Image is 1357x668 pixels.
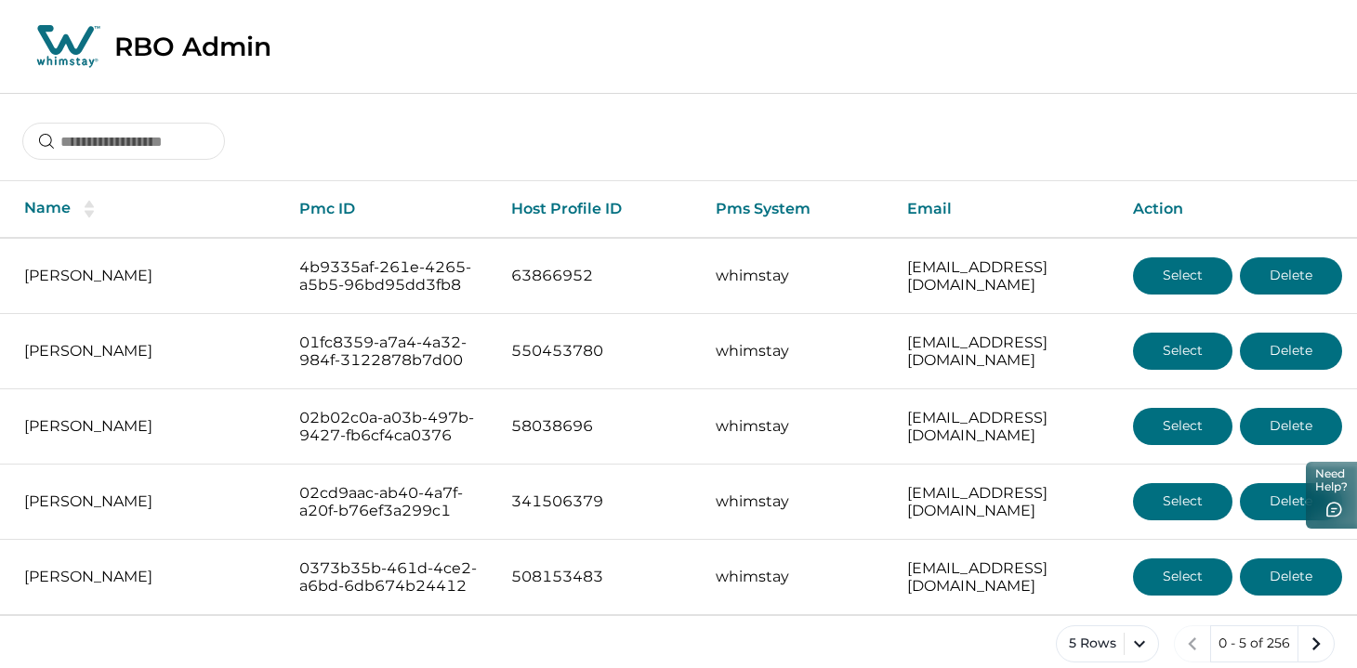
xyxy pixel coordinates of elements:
[511,417,685,436] p: 58038696
[1240,558,1342,596] button: Delete
[511,492,685,511] p: 341506379
[1240,257,1342,295] button: Delete
[1133,333,1232,370] button: Select
[511,568,685,586] p: 508153483
[299,258,482,295] p: 4b9335af-261e-4265-a5b5-96bd95dd3fb8
[24,492,270,511] p: [PERSON_NAME]
[1240,483,1342,520] button: Delete
[511,267,685,285] p: 63866952
[716,568,878,586] p: whimstay
[24,267,270,285] p: [PERSON_NAME]
[1133,408,1232,445] button: Select
[24,417,270,436] p: [PERSON_NAME]
[892,181,1118,238] th: Email
[299,559,482,596] p: 0373b35b-461d-4ce2-a6bd-6db674b24412
[299,334,482,370] p: 01fc8359-a7a4-4a32-984f-3122878b7d00
[1133,558,1232,596] button: Select
[716,492,878,511] p: whimstay
[1298,625,1335,662] button: next page
[1056,625,1159,662] button: 5 Rows
[716,267,878,285] p: whimstay
[1133,483,1232,520] button: Select
[907,409,1103,445] p: [EMAIL_ADDRESS][DOMAIN_NAME]
[1240,333,1342,370] button: Delete
[1133,257,1232,295] button: Select
[1174,625,1211,662] button: previous page
[284,181,497,238] th: Pmc ID
[1118,181,1357,238] th: Action
[907,258,1103,295] p: [EMAIL_ADDRESS][DOMAIN_NAME]
[1210,625,1298,662] button: 0 - 5 of 256
[701,181,893,238] th: Pms System
[907,484,1103,520] p: [EMAIL_ADDRESS][DOMAIN_NAME]
[496,181,700,238] th: Host Profile ID
[1240,408,1342,445] button: Delete
[114,31,271,62] p: RBO Admin
[716,342,878,360] p: whimstay
[24,568,270,586] p: [PERSON_NAME]
[907,334,1103,370] p: [EMAIL_ADDRESS][DOMAIN_NAME]
[716,417,878,436] p: whimstay
[299,409,482,445] p: 02b02c0a-a03b-497b-9427-fb6cf4ca0376
[71,200,108,218] button: sorting
[299,484,482,520] p: 02cd9aac-ab40-4a7f-a20f-b76ef3a299c1
[511,342,685,360] p: 550453780
[907,559,1103,596] p: [EMAIL_ADDRESS][DOMAIN_NAME]
[24,342,270,360] p: [PERSON_NAME]
[1219,635,1290,653] p: 0 - 5 of 256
